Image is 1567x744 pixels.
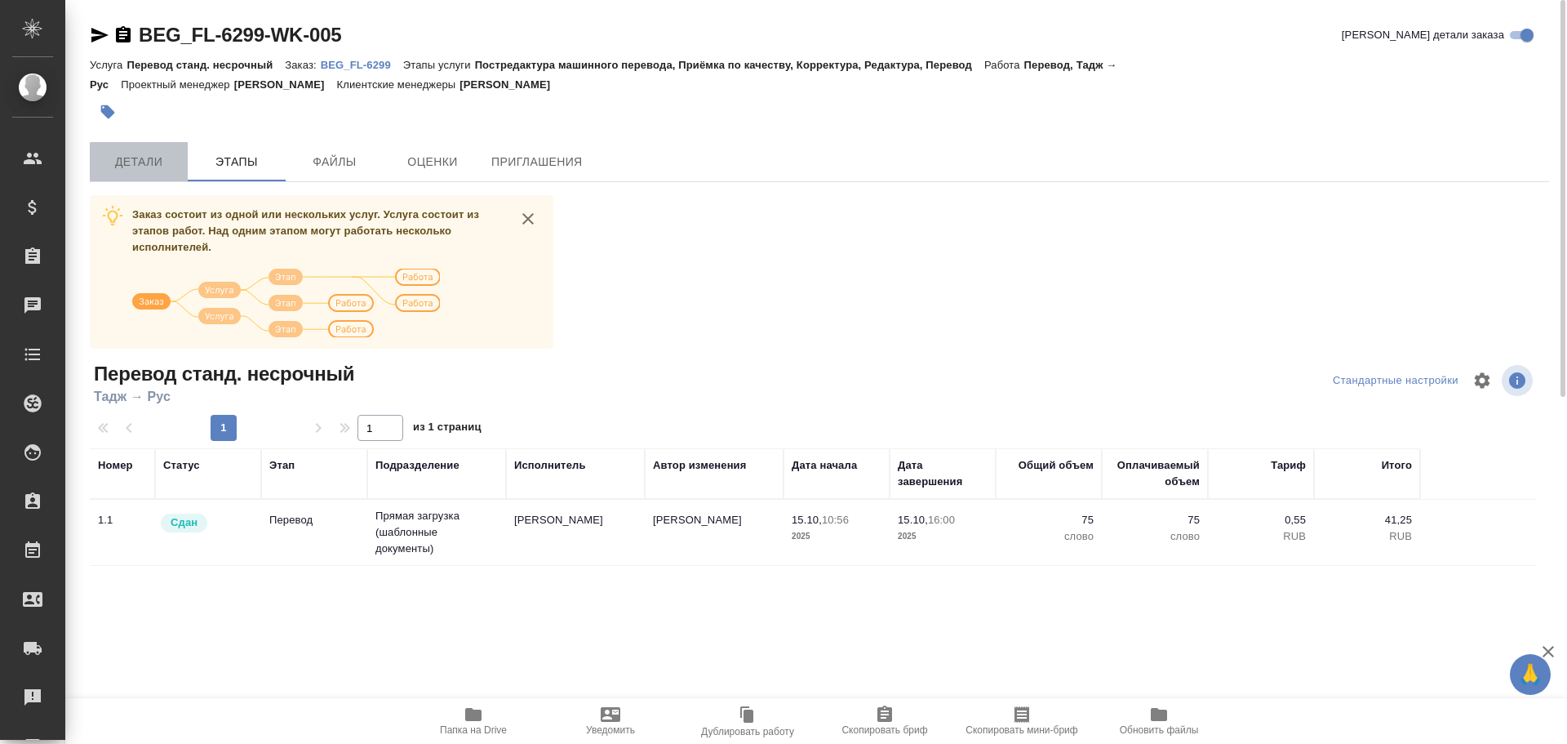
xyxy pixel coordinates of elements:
span: Скопировать бриф [841,724,927,736]
button: Скопировать мини-бриф [953,698,1090,744]
p: Проектный менеджер [121,78,233,91]
p: Сдан [171,515,198,531]
p: слово [1110,528,1200,545]
div: Статус [163,457,200,474]
div: Тариф [1271,457,1306,474]
button: Уведомить [542,698,679,744]
p: 16:00 [928,514,955,526]
p: [PERSON_NAME] [234,78,337,91]
span: Уведомить [586,724,635,736]
p: 10:56 [822,514,849,526]
button: Скопировать ссылку [113,25,133,45]
div: Итого [1382,457,1412,474]
span: Файлы [295,152,374,172]
span: Обновить файлы [1120,724,1199,736]
span: Оценки [393,152,472,172]
span: Заказ состоит из одной или нескольких услуг. Услуга состоит из этапов работ. Над одним этапом мог... [132,208,479,253]
p: 75 [1004,512,1094,528]
p: 15.10, [898,514,928,526]
span: Этапы [198,152,276,172]
div: Дата начала [792,457,857,474]
button: Скопировать бриф [816,698,953,744]
span: из 1 страниц [413,417,482,441]
p: 2025 [792,528,881,545]
td: [PERSON_NAME] [506,504,645,561]
p: 41,25 [1322,512,1412,528]
button: close [516,207,540,231]
span: Приглашения [491,152,583,172]
p: 15.10, [792,514,822,526]
p: Постредактура машинного перевода, Приёмка по качеству, Корректура, Редактура, Перевод [475,59,984,71]
span: Дублировать работу [701,726,794,737]
p: Заказ: [285,59,320,71]
a: BEG_FL-6299-WK-005 [139,24,341,46]
span: Папка на Drive [440,724,507,736]
p: BEG_FL-6299 [321,59,403,71]
span: 🙏 [1516,657,1544,692]
p: Перевод [269,512,359,528]
p: 2025 [898,528,988,545]
span: Посмотреть информацию [1502,365,1536,396]
button: Скопировать ссылку для ЯМессенджера [90,25,109,45]
div: Номер [98,457,133,474]
button: Папка на Drive [405,698,542,744]
p: Работа [984,59,1024,71]
a: BEG_FL-6299 [321,57,403,71]
span: Скопировать мини-бриф [966,724,1077,736]
p: Этапы услуги [403,59,475,71]
p: слово [1004,528,1094,545]
div: Оплачиваемый объем [1110,457,1200,490]
div: 1.1 [98,512,147,528]
p: Перевод станд. несрочный [127,59,285,71]
td: [PERSON_NAME] [645,504,783,561]
div: Автор изменения [653,457,746,474]
button: Дублировать работу [679,698,816,744]
span: Настроить таблицу [1463,361,1502,400]
div: split button [1329,368,1463,394]
div: Общий объем [1019,457,1094,474]
button: Обновить файлы [1090,698,1227,744]
p: 75 [1110,512,1200,528]
p: [PERSON_NAME] [459,78,562,91]
p: 0,55 [1216,512,1306,528]
span: Перевод станд. несрочный [90,361,354,387]
span: Детали [100,152,178,172]
button: Добавить тэг [90,94,126,130]
div: Дата завершения [898,457,988,490]
p: RUB [1322,528,1412,545]
span: [PERSON_NAME] детали заказа [1342,27,1504,43]
td: Прямая загрузка (шаблонные документы) [367,500,506,565]
p: Клиентские менеджеры [337,78,460,91]
p: RUB [1216,528,1306,545]
div: Этап [269,457,295,474]
p: Услуга [90,59,127,71]
div: Подразделение [375,457,459,474]
div: Исполнитель [514,457,586,474]
span: Тадж → Рус [90,387,354,407]
button: 🙏 [1510,654,1551,695]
